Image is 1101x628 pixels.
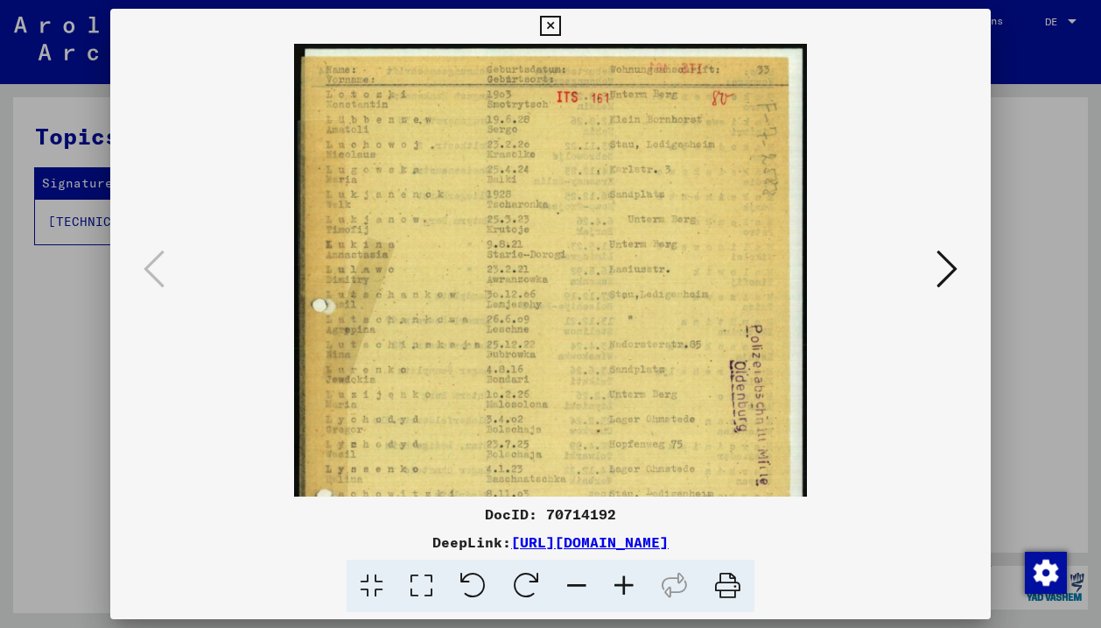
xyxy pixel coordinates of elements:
div: DeepLink: [110,532,991,553]
img: Zustimmung ändern [1025,552,1067,594]
div: Zustimmung ändern [1024,551,1066,593]
div: DocID: 70714192 [110,504,991,525]
a: [URL][DOMAIN_NAME] [511,533,669,551]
